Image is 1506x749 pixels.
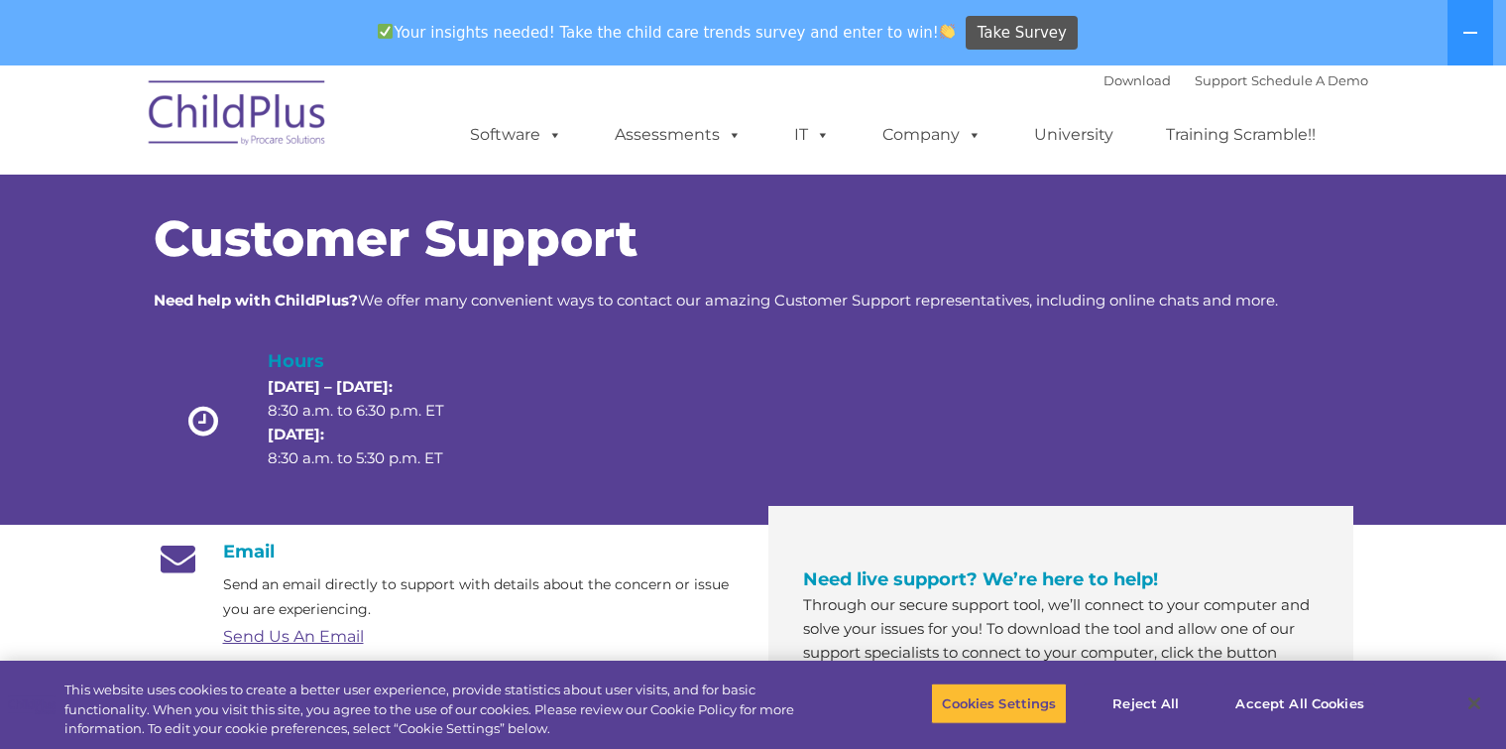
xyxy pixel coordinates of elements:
[268,425,324,443] strong: [DATE]:
[154,291,1278,310] span: We offer many convenient ways to contact our amazing Customer Support representatives, including ...
[139,66,337,166] img: ChildPlus by Procare Solutions
[378,24,393,39] img: ✅
[803,568,1158,590] span: Need live support? We’re here to help!
[1146,115,1335,155] a: Training Scramble!!
[1084,683,1208,724] button: Reject All
[803,593,1319,712] p: Through our secure support tool, we’ll connect to your computer and solve your issues for you! To...
[268,377,393,396] strong: [DATE] – [DATE]:
[268,347,478,375] h4: Hours
[154,291,358,310] strong: Need help with ChildPlus?
[223,572,739,622] p: Send an email directly to support with details about the concern or issue you are experiencing.
[154,541,739,562] h4: Email
[1103,72,1171,88] a: Download
[774,115,850,155] a: IT
[154,208,637,269] span: Customer Support
[595,115,761,155] a: Assessments
[931,683,1067,724] button: Cookies Settings
[1014,115,1133,155] a: University
[966,16,1078,51] a: Take Survey
[940,24,955,39] img: 👏
[1195,72,1247,88] a: Support
[64,681,828,739] div: This website uses cookies to create a better user experience, provide statistics about user visit...
[268,375,478,470] p: 8:30 a.m. to 6:30 p.m. ET 8:30 a.m. to 5:30 p.m. ET
[1452,682,1496,725] button: Close
[978,16,1067,51] span: Take Survey
[1103,72,1368,88] font: |
[223,627,364,646] a: Send Us An Email
[1251,72,1368,88] a: Schedule A Demo
[1224,683,1374,724] button: Accept All Cookies
[370,13,964,52] span: Your insights needed! Take the child care trends survey and enter to win!
[450,115,582,155] a: Software
[863,115,1001,155] a: Company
